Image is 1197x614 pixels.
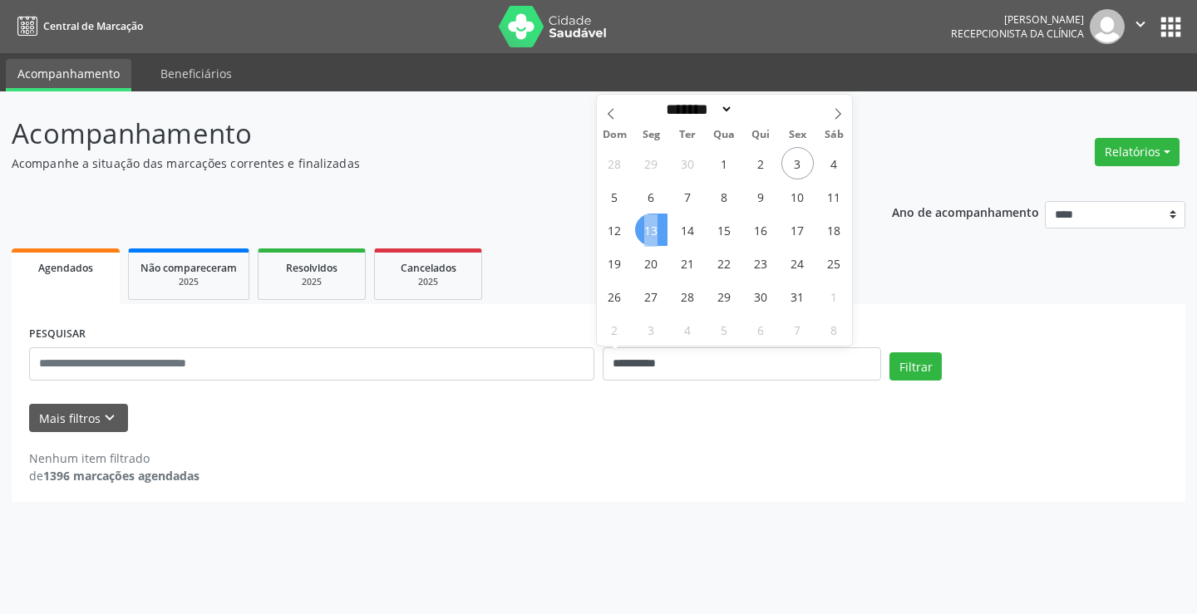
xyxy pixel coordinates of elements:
span: Outubro 15, 2025 [708,214,741,246]
span: Ter [669,130,706,140]
span: Setembro 28, 2025 [598,147,631,179]
i: keyboard_arrow_down [101,409,119,427]
span: Outubro 23, 2025 [745,247,777,279]
span: Sáb [815,130,852,140]
p: Acompanhamento [12,113,833,155]
span: Outubro 4, 2025 [818,147,850,179]
span: Não compareceram [140,261,237,275]
span: Outubro 26, 2025 [598,280,631,312]
span: Setembro 30, 2025 [672,147,704,179]
span: Novembro 1, 2025 [818,280,850,312]
span: Outubro 13, 2025 [635,214,667,246]
span: Outubro 2, 2025 [745,147,777,179]
span: Novembro 7, 2025 [781,313,814,346]
span: Outubro 12, 2025 [598,214,631,246]
span: Outubro 18, 2025 [818,214,850,246]
strong: 1396 marcações agendadas [43,468,199,484]
span: Novembro 3, 2025 [635,313,667,346]
span: Agendados [38,261,93,275]
input: Year [733,101,788,118]
button: Filtrar [889,352,942,381]
span: Outubro 5, 2025 [598,180,631,213]
label: PESQUISAR [29,322,86,347]
span: Outubro 6, 2025 [635,180,667,213]
span: Outubro 24, 2025 [781,247,814,279]
span: Outubro 17, 2025 [781,214,814,246]
span: Cancelados [401,261,456,275]
div: [PERSON_NAME] [951,12,1084,27]
div: 2025 [387,276,470,288]
span: Outubro 3, 2025 [781,147,814,179]
span: Dom [597,130,633,140]
span: Outubro 22, 2025 [708,247,741,279]
span: Qui [742,130,779,140]
a: Acompanhamento [6,59,131,91]
a: Beneficiários [149,59,244,88]
span: Novembro 5, 2025 [708,313,741,346]
span: Outubro 21, 2025 [672,247,704,279]
span: Central de Marcação [43,19,143,33]
span: Resolvidos [286,261,337,275]
span: Sex [779,130,815,140]
span: Outubro 20, 2025 [635,247,667,279]
select: Month [661,101,734,118]
span: Outubro 10, 2025 [781,180,814,213]
span: Setembro 29, 2025 [635,147,667,179]
span: Novembro 8, 2025 [818,313,850,346]
button: Mais filtroskeyboard_arrow_down [29,404,128,433]
span: Novembro 6, 2025 [745,313,777,346]
span: Outubro 16, 2025 [745,214,777,246]
p: Acompanhe a situação das marcações correntes e finalizadas [12,155,833,172]
span: Outubro 7, 2025 [672,180,704,213]
span: Seg [633,130,669,140]
div: 2025 [270,276,353,288]
span: Recepcionista da clínica [951,27,1084,41]
img: img [1090,9,1125,44]
span: Qua [706,130,742,140]
span: Outubro 28, 2025 [672,280,704,312]
p: Ano de acompanhamento [892,201,1039,222]
span: Outubro 29, 2025 [708,280,741,312]
div: 2025 [140,276,237,288]
span: Novembro 4, 2025 [672,313,704,346]
span: Outubro 25, 2025 [818,247,850,279]
span: Outubro 9, 2025 [745,180,777,213]
button: apps [1156,12,1185,42]
span: Novembro 2, 2025 [598,313,631,346]
a: Central de Marcação [12,12,143,40]
button:  [1125,9,1156,44]
span: Outubro 14, 2025 [672,214,704,246]
span: Outubro 30, 2025 [745,280,777,312]
span: Outubro 31, 2025 [781,280,814,312]
button: Relatórios [1095,138,1180,166]
span: Outubro 11, 2025 [818,180,850,213]
span: Outubro 27, 2025 [635,280,667,312]
div: de [29,467,199,484]
span: Outubro 8, 2025 [708,180,741,213]
span: Outubro 19, 2025 [598,247,631,279]
div: Nenhum item filtrado [29,449,199,467]
i:  [1131,15,1150,33]
span: Outubro 1, 2025 [708,147,741,179]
